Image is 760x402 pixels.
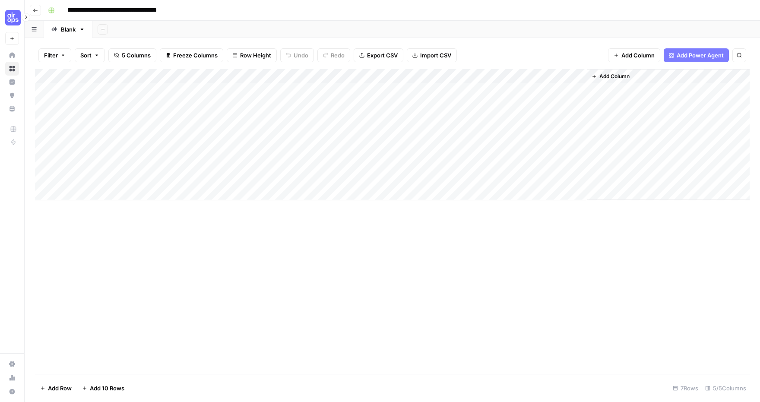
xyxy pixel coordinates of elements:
button: Add Column [588,71,633,82]
button: Export CSV [354,48,403,62]
button: Filter [38,48,71,62]
div: 5/5 Columns [702,381,750,395]
img: Cohort 5 Logo [5,10,21,25]
span: Import CSV [420,51,451,60]
span: Add 10 Rows [90,384,124,393]
span: Sort [80,51,92,60]
a: Opportunities [5,89,19,102]
div: 7 Rows [669,381,702,395]
button: Sort [75,48,105,62]
button: Workspace: Cohort 5 [5,7,19,28]
a: Usage [5,371,19,385]
a: Insights [5,75,19,89]
span: Undo [294,51,308,60]
div: Blank [61,25,76,34]
span: Filter [44,51,58,60]
a: Settings [5,357,19,371]
button: Import CSV [407,48,457,62]
button: Row Height [227,48,277,62]
a: Blank [44,21,92,38]
button: 5 Columns [108,48,156,62]
button: Redo [317,48,350,62]
button: Add Power Agent [664,48,729,62]
button: Add 10 Rows [77,381,130,395]
a: Your Data [5,102,19,116]
button: Add Column [608,48,660,62]
span: Add Column [599,73,630,80]
span: 5 Columns [122,51,151,60]
a: Home [5,48,19,62]
button: Add Row [35,381,77,395]
span: Add Power Agent [677,51,724,60]
span: Add Column [621,51,655,60]
span: Add Row [48,384,72,393]
button: Help + Support [5,385,19,399]
button: Freeze Columns [160,48,223,62]
span: Export CSV [367,51,398,60]
span: Redo [331,51,345,60]
a: Browse [5,62,19,76]
button: Undo [280,48,314,62]
span: Row Height [240,51,271,60]
span: Freeze Columns [173,51,218,60]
